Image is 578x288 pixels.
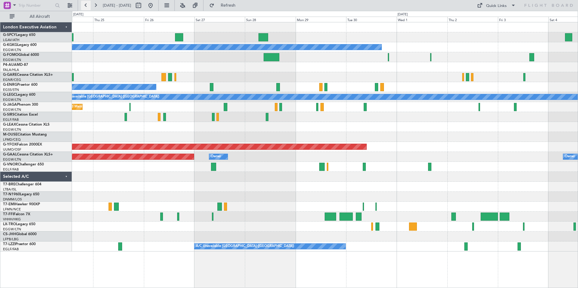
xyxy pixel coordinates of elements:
[3,113,15,117] span: G-SIRS
[3,157,21,162] a: EGGW/LTN
[3,117,19,122] a: EGLF/FAB
[194,17,245,22] div: Sat 27
[296,17,346,22] div: Mon 29
[3,242,36,246] a: T7-LZZIPraetor 600
[3,203,15,206] span: T7-EMI
[3,222,16,226] span: LX-TRO
[3,63,28,67] a: P4-AUAMD-87
[3,153,17,156] span: G-GAAL
[565,152,575,161] div: Owner
[3,197,22,202] a: DNMM/LOS
[3,53,39,57] a: G-FOMOGlobal 6000
[18,1,53,10] input: Trip Number
[206,1,243,10] button: Refresh
[3,232,37,236] a: CS-JHHGlobal 6000
[3,63,17,67] span: P4-AUA
[346,17,397,22] div: Tue 30
[3,193,39,196] a: T7-N1960Legacy 650
[3,167,19,172] a: EGLF/FAB
[3,68,19,72] a: FALA/HLA
[3,217,21,222] a: VHHH/HKG
[3,58,21,62] a: EGGW/LTN
[16,14,64,19] span: All Aircraft
[3,88,19,92] a: EGSS/STN
[3,213,14,216] span: T7-FFI
[3,73,17,77] span: G-GARE
[3,93,35,97] a: G-LEGCLegacy 600
[3,163,18,166] span: G-VNOR
[3,227,21,232] a: EGGW/LTN
[3,93,16,97] span: G-LEGC
[3,133,47,136] a: M-OUSECitation Mustang
[3,107,21,112] a: EGGW/LTN
[144,17,194,22] div: Fri 26
[3,78,21,82] a: EGNR/CEG
[3,43,17,47] span: G-KGKG
[73,12,83,17] div: [DATE]
[498,17,548,22] div: Fri 3
[486,3,507,9] div: Quick Links
[3,237,19,242] a: LFPB/LBG
[447,17,498,22] div: Thu 2
[3,222,35,226] a: LX-TROLegacy 650
[3,183,15,186] span: T7-BRE
[3,38,19,42] a: LGAV/ATH
[3,98,21,102] a: EGGW/LTN
[245,17,295,22] div: Sun 28
[93,17,144,22] div: Thu 25
[3,133,18,136] span: M-OUSE
[3,242,15,246] span: T7-LZZI
[3,33,16,37] span: G-SPCY
[3,83,17,87] span: G-ENRG
[3,147,21,152] a: UUMO/OSF
[3,203,40,206] a: T7-EMIHawker 900XP
[3,153,53,156] a: G-GAALCessna Citation XLS+
[3,123,50,126] a: G-LEAXCessna Citation XLS
[3,53,18,57] span: G-FOMO
[474,1,519,10] button: Quick Links
[61,92,159,101] div: A/C Unavailable [GEOGRAPHIC_DATA] ([GEOGRAPHIC_DATA])
[3,83,37,87] a: G-ENRGPraetor 600
[3,213,30,216] a: T7-FFIFalcon 7X
[3,183,41,186] a: T7-BREChallenger 604
[211,152,221,161] div: Owner
[397,17,447,22] div: Wed 1
[7,12,66,21] button: All Aircraft
[3,73,53,77] a: G-GARECessna Citation XLS+
[3,113,38,117] a: G-SIRSCitation Excel
[3,127,21,132] a: EGGW/LTN
[3,207,21,212] a: LFMN/NCE
[216,3,241,8] span: Refresh
[196,242,294,251] div: A/C Unavailable [GEOGRAPHIC_DATA] ([GEOGRAPHIC_DATA])
[3,43,37,47] a: G-KGKGLegacy 600
[3,48,21,52] a: EGGW/LTN
[3,143,17,146] span: G-YFOX
[3,123,16,126] span: G-LEAX
[3,163,44,166] a: G-VNORChallenger 650
[103,3,131,8] span: [DATE] - [DATE]
[3,187,17,192] a: LTBA/ISL
[3,103,17,107] span: G-JAGA
[3,247,19,251] a: EGLF/FAB
[3,232,16,236] span: CS-JHH
[3,143,42,146] a: G-YFOXFalcon 2000EX
[3,137,21,142] a: LFMD/CEQ
[3,103,38,107] a: G-JAGAPhenom 300
[3,193,20,196] span: T7-N1960
[3,33,35,37] a: G-SPCYLegacy 650
[398,12,408,17] div: [DATE]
